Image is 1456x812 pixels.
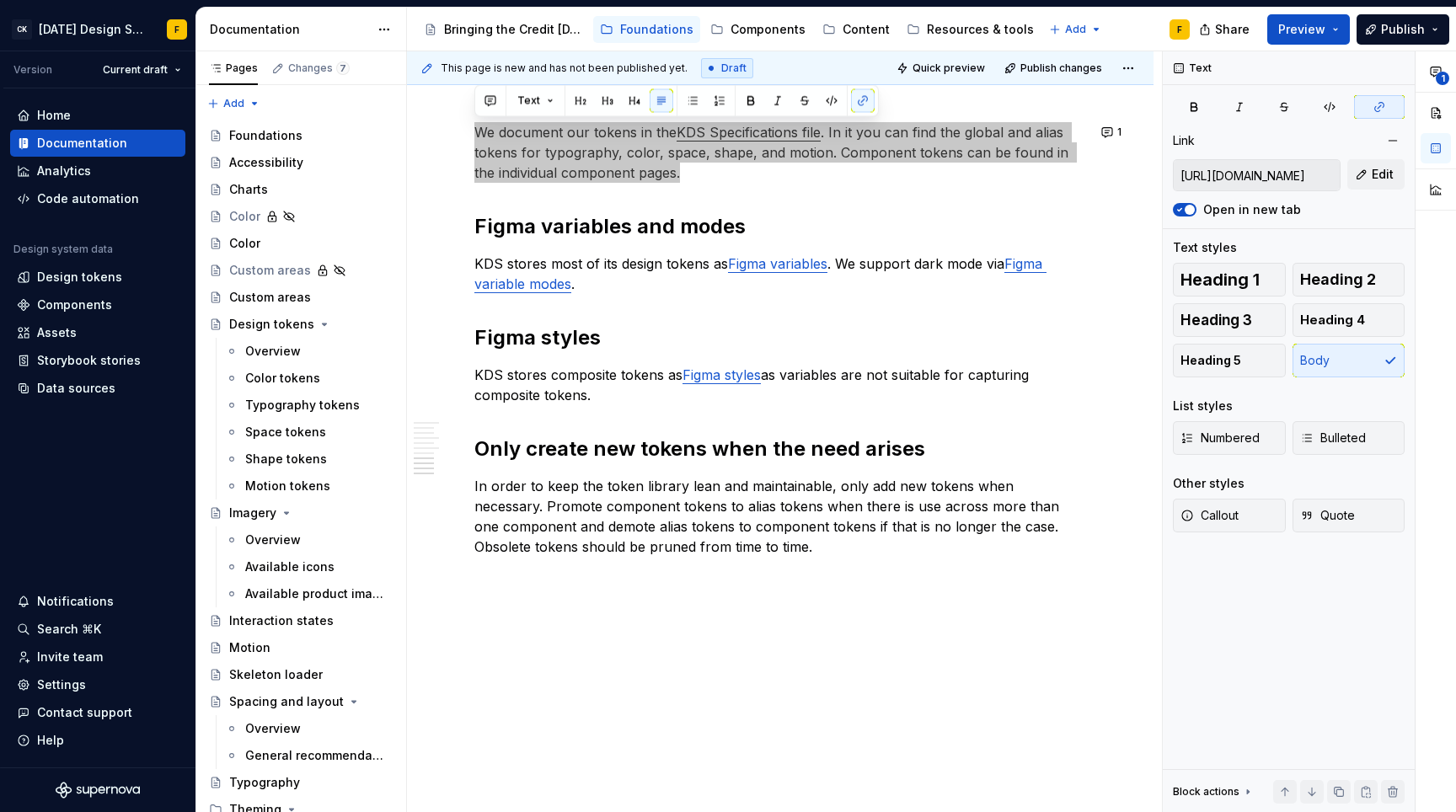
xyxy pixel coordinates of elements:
button: Heading 3 [1173,303,1286,337]
button: Preview [1267,14,1350,45]
a: Documentation [10,130,185,157]
a: Typography [202,769,399,796]
button: Edit [1347,159,1405,190]
span: Add [223,97,244,110]
span: Preview [1278,21,1325,38]
button: Share [1191,14,1261,45]
div: Shape tokens [245,451,327,467]
button: Search ⌘K [10,616,185,643]
div: CK [12,19,32,40]
p: KDS stores composite tokens as as variables are not suitable for capturing composite tokens. [474,365,1086,405]
div: Invite team [37,649,103,665]
div: Color tokens [245,370,320,387]
span: Bulleted [1300,430,1366,446]
div: Block actions [1173,785,1239,799]
span: Quick preview [913,61,985,75]
button: Callout [1173,499,1286,532]
a: Foundations [593,16,700,43]
a: Home [10,102,185,129]
div: Overview [245,343,301,360]
div: Design tokens [229,316,314,333]
a: Shape tokens [218,446,399,473]
div: Design tokens [37,269,122,286]
div: Assets [37,324,77,341]
button: Quote [1293,499,1405,532]
p: We document our tokens in the . In it you can find the global and alias tokens for typography, co... [474,122,1086,183]
button: Publish changes [999,56,1110,80]
a: Color [202,230,399,257]
div: Typography tokens [245,397,360,414]
button: CK[DATE] Design SystemF [3,11,192,47]
button: Add [202,92,265,115]
a: Accessibility [202,149,399,176]
span: Edit [1372,166,1394,183]
a: Spacing and layout [202,688,399,715]
div: Color [229,208,260,225]
div: Page tree [417,13,1041,46]
div: Motion tokens [245,478,330,494]
a: Color [202,203,399,230]
span: Draft [721,61,747,75]
span: Heading 2 [1300,271,1376,288]
div: Other styles [1173,475,1245,492]
a: Resources & tools [900,16,1041,43]
span: Publish [1381,21,1425,38]
div: Pages [209,61,258,75]
div: Search ⌘K [37,621,101,638]
div: Overview [245,532,301,548]
a: General recommendations [218,742,399,769]
button: 1 [1096,120,1129,144]
div: Available icons [245,558,335,575]
button: Bulleted [1293,421,1405,455]
div: Resources & tools [927,21,1034,38]
div: Accessibility [229,154,303,171]
a: Overview [218,338,399,365]
span: Heading 4 [1300,312,1365,329]
a: Available icons [218,553,399,580]
button: Numbered [1173,421,1286,455]
span: Quote [1300,507,1355,524]
div: Custom areas [229,289,311,306]
button: Quick preview [891,56,993,80]
span: Current draft [103,63,168,77]
button: Notifications [10,588,185,615]
button: Help [10,727,185,754]
a: Custom areas [202,284,399,311]
div: Content [843,21,890,38]
span: Callout [1180,507,1239,524]
a: Content [816,16,897,43]
a: Components [10,291,185,318]
div: Text styles [1173,239,1237,256]
a: Figma variables [728,255,827,272]
h2: Figma styles [474,324,1086,351]
a: Supernova Logo [56,782,140,799]
a: Custom areas [202,257,399,284]
button: Add [1044,18,1107,41]
div: Block actions [1173,780,1255,804]
div: Documentation [210,21,369,38]
div: Components [731,21,806,38]
div: List styles [1173,398,1233,414]
div: General recommendations [245,747,384,764]
button: Contact support [10,699,185,726]
div: Typography [229,774,300,791]
button: Current draft [95,58,189,82]
span: 1 [1117,126,1121,139]
div: Bringing the Credit [DATE] brand to life across products [444,21,583,38]
a: Design tokens [10,264,185,291]
a: Skeleton loader [202,661,399,688]
p: KDS stores most of its design tokens as . We support dark mode via . [474,254,1086,294]
div: F [174,23,179,36]
div: Skeleton loader [229,666,323,683]
a: Bringing the Credit [DATE] brand to life across products [417,16,590,43]
div: Link [1173,132,1195,149]
a: Assets [10,319,185,346]
div: Notifications [37,593,114,610]
button: Heading 5 [1173,344,1286,377]
div: Analytics [37,163,91,179]
div: Documentation [37,135,127,152]
span: 1 [1436,72,1449,85]
label: Open in new tab [1203,201,1301,218]
button: Text [510,89,561,113]
div: Version [13,63,52,77]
